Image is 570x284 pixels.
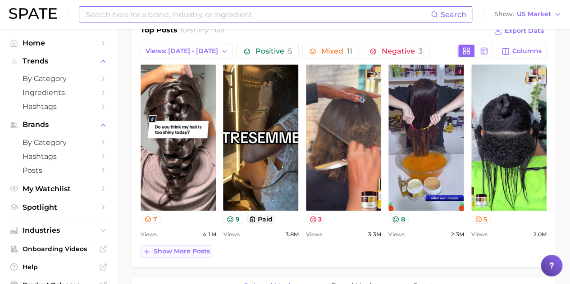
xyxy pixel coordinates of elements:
[146,47,218,55] span: Views: [DATE] - [DATE]
[7,118,110,131] button: Brands
[9,8,57,19] img: SPATE
[505,27,544,35] span: Export Data
[7,99,110,113] a: Hashtags
[285,229,299,240] span: 3.8m
[512,47,542,55] span: Columns
[154,248,210,255] span: Show more posts
[7,72,110,86] a: by Category
[7,242,110,256] a: Onboarding Videos
[23,185,95,193] span: My Watchlist
[141,214,161,224] button: 7
[419,47,423,55] span: 3
[141,229,157,240] span: Views
[306,229,322,240] span: Views
[255,48,292,55] span: Positive
[388,214,409,224] button: 8
[368,229,381,240] span: 3.3m
[492,25,547,37] button: Export Data
[23,57,95,65] span: Trends
[382,48,423,55] span: Negative
[23,102,95,111] span: Hashtags
[190,26,225,34] span: shiny hair
[517,12,551,17] span: US Market
[7,224,110,237] button: Industries
[533,229,547,240] span: 2.0m
[23,166,95,175] span: Posts
[23,263,95,271] span: Help
[306,214,326,224] button: 3
[23,245,95,253] span: Onboarding Videos
[471,214,491,224] button: 5
[202,229,216,240] span: 4.1m
[492,9,563,20] button: ShowUS Market
[7,163,110,177] a: Posts
[23,39,95,47] span: Home
[85,7,431,22] input: Search here for a brand, industry, or ingredient
[23,226,95,234] span: Industries
[23,74,95,83] span: by Category
[7,86,110,99] a: Ingredients
[7,36,110,50] a: Home
[494,12,514,17] span: Show
[23,88,95,97] span: Ingredients
[7,54,110,68] button: Trends
[7,200,110,214] a: Spotlight
[23,121,95,129] span: Brands
[7,260,110,274] a: Help
[223,214,243,224] button: 9
[180,25,225,38] h2: for
[141,25,178,38] h1: Top Posts
[441,10,466,19] span: Search
[497,44,547,59] button: Columns
[288,47,292,55] span: 5
[23,138,95,147] span: by Category
[23,152,95,161] span: Hashtags
[347,47,352,55] span: 11
[141,44,233,59] button: Views: [DATE] - [DATE]
[388,229,405,240] span: Views
[245,214,276,224] button: paid
[141,245,212,258] button: Show more posts
[321,48,352,55] span: Mixed
[223,229,239,240] span: Views
[451,229,464,240] span: 2.3m
[23,203,95,212] span: Spotlight
[7,135,110,149] a: by Category
[7,182,110,196] a: My Watchlist
[471,229,488,240] span: Views
[7,149,110,163] a: Hashtags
